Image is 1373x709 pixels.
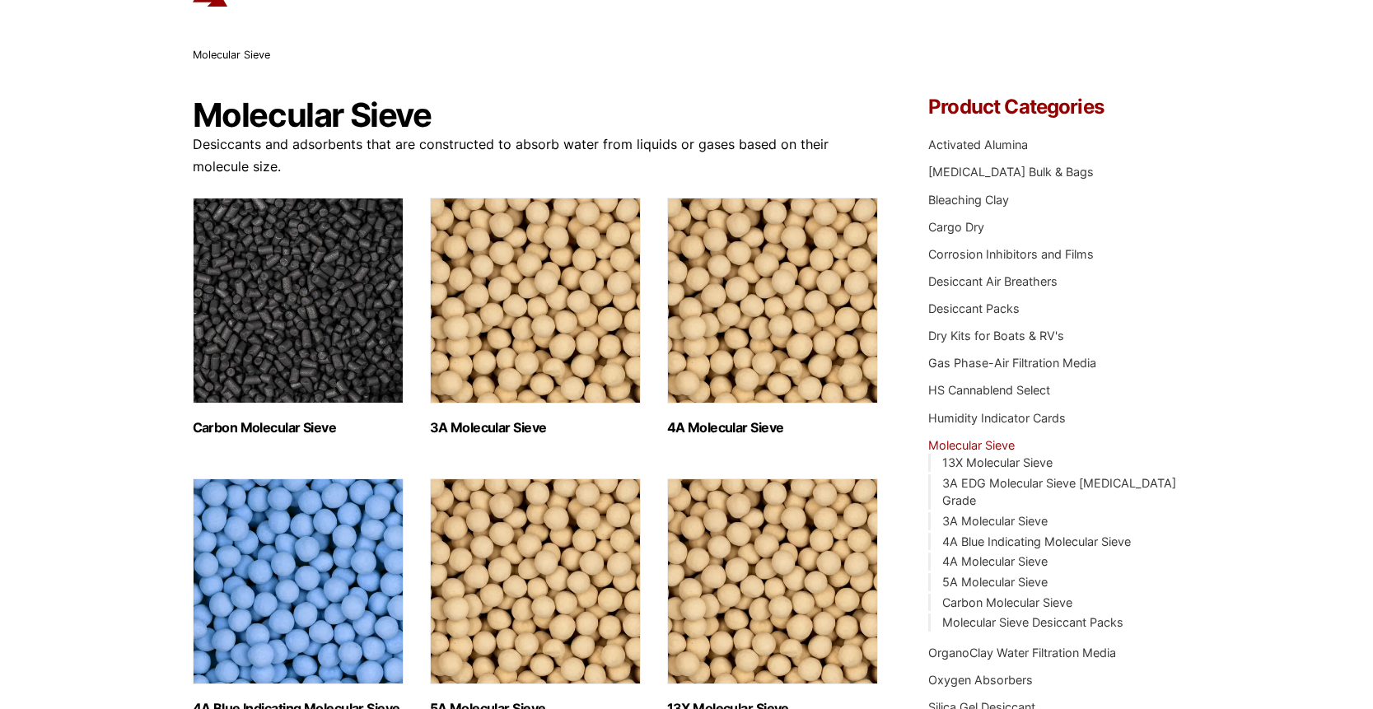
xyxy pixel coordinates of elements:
a: 13X Molecular Sieve [942,455,1053,469]
a: Visit product category 4A Molecular Sieve [667,198,878,436]
a: Desiccant Air Breathers [928,274,1058,288]
a: 4A Blue Indicating Molecular Sieve [942,534,1131,548]
p: Desiccants and adsorbents that are constructed to absorb water from liquids or gases based on the... [193,133,880,178]
a: Humidity Indicator Cards [928,411,1066,425]
a: [MEDICAL_DATA] Bulk & Bags [928,165,1094,179]
a: 4A Molecular Sieve [942,554,1048,568]
a: 3A Molecular Sieve [942,514,1048,528]
a: Desiccant Packs [928,301,1020,315]
img: 5A Molecular Sieve [430,478,641,684]
a: Cargo Dry [928,220,984,234]
a: Corrosion Inhibitors and Films [928,247,1094,261]
h4: Product Categories [928,97,1180,117]
a: HS Cannablend Select [928,383,1050,397]
a: Visit product category 3A Molecular Sieve [430,198,641,436]
a: 5A Molecular Sieve [942,575,1048,589]
a: Activated Alumina [928,138,1028,152]
img: 4A Blue Indicating Molecular Sieve [193,478,404,684]
h1: Molecular Sieve [193,97,880,133]
h2: 4A Molecular Sieve [667,420,878,436]
h2: Carbon Molecular Sieve [193,420,404,436]
a: Gas Phase-Air Filtration Media [928,356,1096,370]
a: Carbon Molecular Sieve [942,595,1072,609]
a: OrganoClay Water Filtration Media [928,646,1116,660]
a: Oxygen Absorbers [928,673,1033,687]
a: 3A EDG Molecular Sieve [MEDICAL_DATA] Grade [942,476,1176,508]
a: Bleaching Clay [928,193,1009,207]
h2: 3A Molecular Sieve [430,420,641,436]
a: Dry Kits for Boats & RV's [928,329,1064,343]
img: 3A Molecular Sieve [430,198,641,403]
a: Molecular Sieve [928,438,1015,452]
span: Molecular Sieve [193,49,270,61]
img: 4A Molecular Sieve [667,198,878,403]
img: 13X Molecular Sieve [667,478,878,684]
a: Visit product category Carbon Molecular Sieve [193,198,404,436]
a: Molecular Sieve Desiccant Packs [942,615,1123,629]
img: Carbon Molecular Sieve [193,198,404,403]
